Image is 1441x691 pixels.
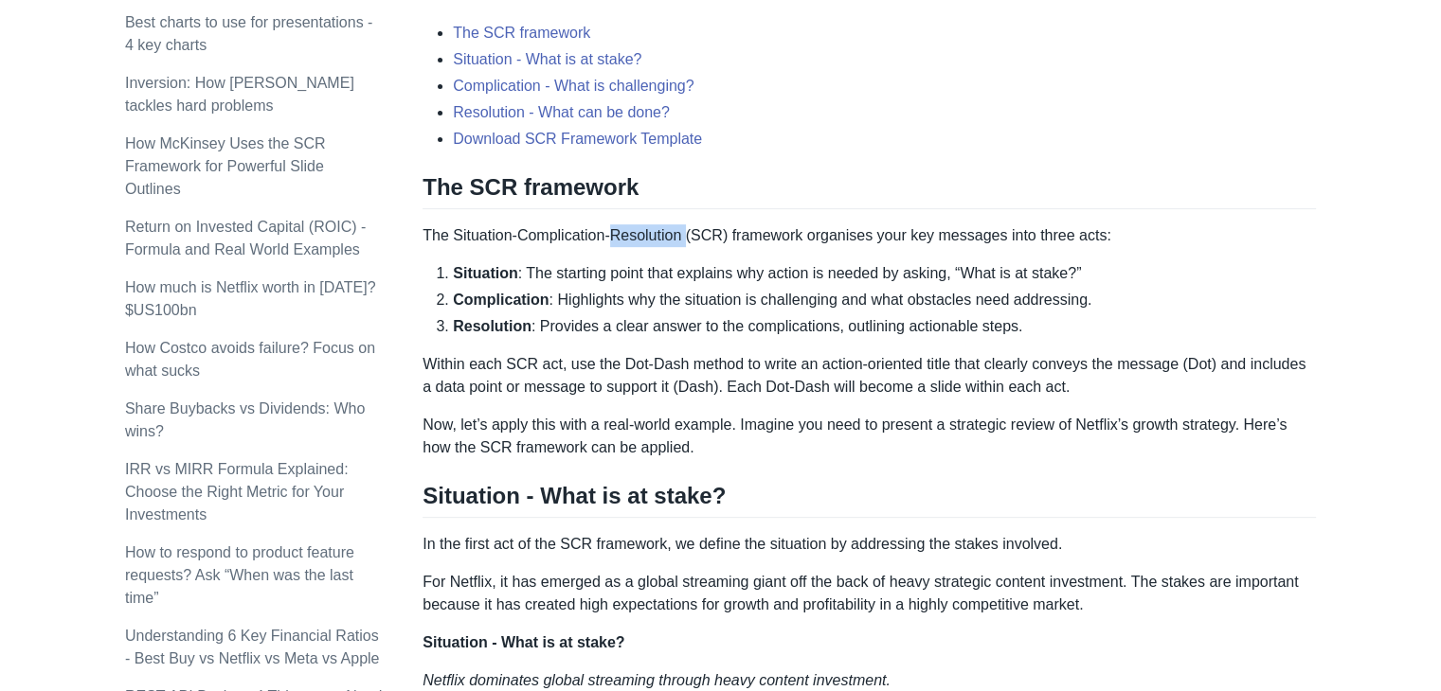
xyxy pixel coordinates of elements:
a: Download SCR Framework Template [453,131,702,147]
a: IRR vs MIRR Formula Explained: Choose the Right Metric for Your Investments [125,461,349,523]
a: Complication - What is challenging? [453,78,693,94]
a: Inversion: How [PERSON_NAME] tackles hard problems [125,75,354,114]
h2: Situation - What is at stake? [423,482,1316,518]
a: Best charts to use for presentations - 4 key charts [125,14,372,53]
a: The SCR framework [453,25,590,41]
p: Within each SCR act, use the Dot-Dash method to write an action-oriented title that clearly conve... [423,353,1316,399]
a: Situation - What is at stake? [453,51,641,67]
li: : Highlights why the situation is challenging and what obstacles need addressing. [453,289,1316,311]
a: Resolution - What can be done? [453,104,670,120]
strong: Complication [453,292,549,308]
p: The Situation-Complication-Resolution (SCR) framework organises your key messages into three acts: [423,224,1316,247]
a: Return on Invested Capital (ROIC) - Formula and Real World Examples [125,219,366,257]
li: : Provides a clear answer to the complications, outlining actionable steps. [453,315,1316,338]
strong: Situation - What is at stake? [423,634,624,650]
em: Netflix dominates global streaming through heavy content investment. [423,672,891,688]
a: How much is Netflix worth in [DATE]? $US100bn [125,279,376,318]
a: How McKinsey Uses the SCR Framework for Powerful Slide Outlines [125,135,326,197]
li: : The starting point that explains why action is needed by asking, “What is at stake?” [453,262,1316,285]
strong: Situation [453,265,517,281]
a: How Costco avoids failure? Focus on what sucks [125,340,375,379]
a: Share Buybacks vs Dividends: Who wins? [125,400,365,439]
a: Understanding 6 Key Financial Ratios - Best Buy vs Netflix vs Meta vs Apple [125,628,380,666]
p: Now, let’s apply this with a real-world example. Imagine you need to present a strategic review o... [423,414,1316,459]
p: For Netflix, it has emerged as a global streaming giant off the back of heavy strategic content i... [423,571,1316,616]
strong: Resolution [453,318,531,334]
a: How to respond to product feature requests? Ask “When was the last time” [125,544,354,606]
p: In the first act of the SCR framework, we define the situation by addressing the stakes involved. [423,533,1316,556]
h2: The SCR framework [423,173,1316,209]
